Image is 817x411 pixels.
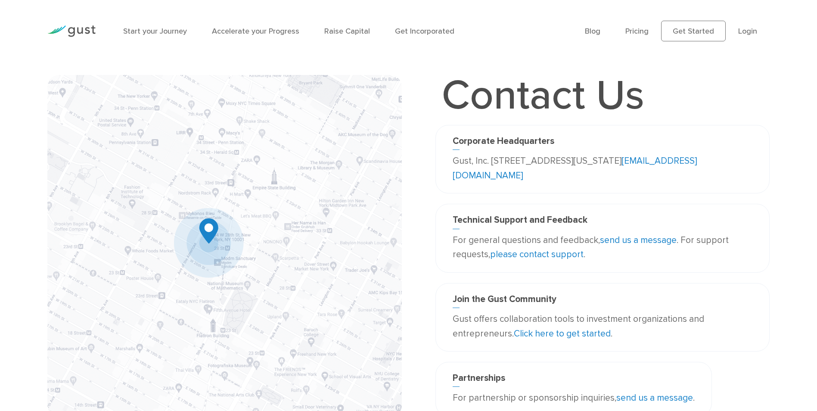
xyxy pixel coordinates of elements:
a: Click here to get started [514,328,611,339]
a: Pricing [625,27,649,36]
a: send us a message [600,235,677,246]
p: Gust, Inc. [STREET_ADDRESS][US_STATE] [453,154,752,183]
p: For partnership or sponsorship inquiries, . [453,391,695,405]
a: Start your Journey [123,27,187,36]
a: Blog [585,27,600,36]
a: Accelerate your Progress [212,27,299,36]
h3: Technical Support and Feedback [453,215,752,229]
h3: Partnerships [453,373,695,387]
a: Get Incorporated [395,27,454,36]
h3: Join the Gust Community [453,294,752,308]
a: Get Started [661,21,726,41]
p: Gust offers collaboration tools to investment organizations and entrepreneurs. . [453,312,752,341]
a: please contact support [490,249,584,260]
h3: Corporate Headquarters [453,136,752,150]
a: [EMAIL_ADDRESS][DOMAIN_NAME] [453,156,697,181]
img: Gust Logo [47,25,96,37]
a: Raise Capital [324,27,370,36]
a: send us a message [616,392,693,403]
p: For general questions and feedback, . For support requests, . [453,233,752,262]
h1: Contact Us [435,75,651,116]
a: Login [738,27,757,36]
